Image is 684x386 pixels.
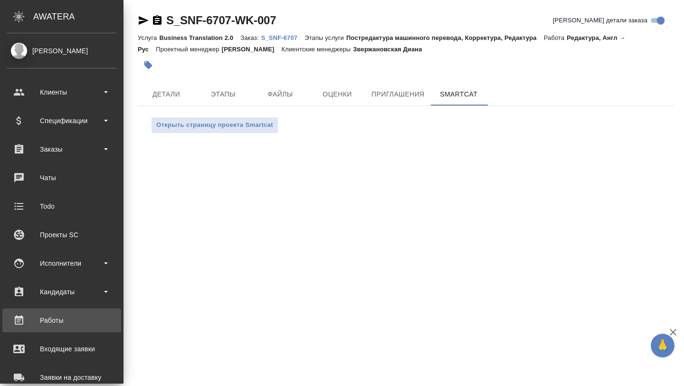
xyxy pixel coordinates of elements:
[166,14,276,27] a: S_SNF-6707-WK-007
[7,370,116,385] div: Заявки на доставку
[261,33,305,41] a: S_SNF-6707
[553,16,647,25] span: [PERSON_NAME] детали заказа
[2,194,121,218] a: Todo
[346,34,544,41] p: Постредактура машинного перевода, Корректура, Редактура
[371,88,425,100] span: Приглашения
[138,15,149,26] button: Скопировать ссылку для ЯМессенджера
[7,342,116,356] div: Входящие заявки
[314,88,360,100] span: Оценки
[156,120,273,131] span: Открыть страницу проекта Smartcat
[7,171,116,185] div: Чаты
[7,228,116,242] div: Проекты SC
[159,34,240,41] p: Business Translation 2.0
[240,34,261,41] p: Заказ:
[7,114,116,128] div: Спецификации
[7,85,116,99] div: Клиенты
[7,285,116,299] div: Кандидаты
[544,34,567,41] p: Работа
[2,223,121,247] a: Проекты SC
[2,309,121,332] a: Работы
[138,55,159,76] button: Добавить тэг
[143,88,189,100] span: Детали
[257,88,303,100] span: Файлы
[200,88,246,100] span: Этапы
[138,34,159,41] p: Услуга
[7,256,116,270] div: Исполнители
[7,46,116,56] div: [PERSON_NAME]
[151,117,278,134] button: Открыть страницу проекта Smartcat
[282,46,353,53] p: Клиентские менеджеры
[7,313,116,328] div: Работы
[156,46,221,53] p: Проектный менеджер
[261,34,305,41] p: S_SNF-6707
[33,7,123,26] div: AWATERA
[655,336,671,356] span: 🙏
[7,142,116,156] div: Заказы
[304,34,346,41] p: Этапы услуги
[222,46,282,53] p: [PERSON_NAME]
[2,337,121,361] a: Входящие заявки
[436,88,482,100] span: SmartCat
[353,46,429,53] p: Звержановская Диана
[152,15,163,26] button: Скопировать ссылку
[7,199,116,213] div: Todo
[2,166,121,190] a: Чаты
[651,334,674,357] button: 🙏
